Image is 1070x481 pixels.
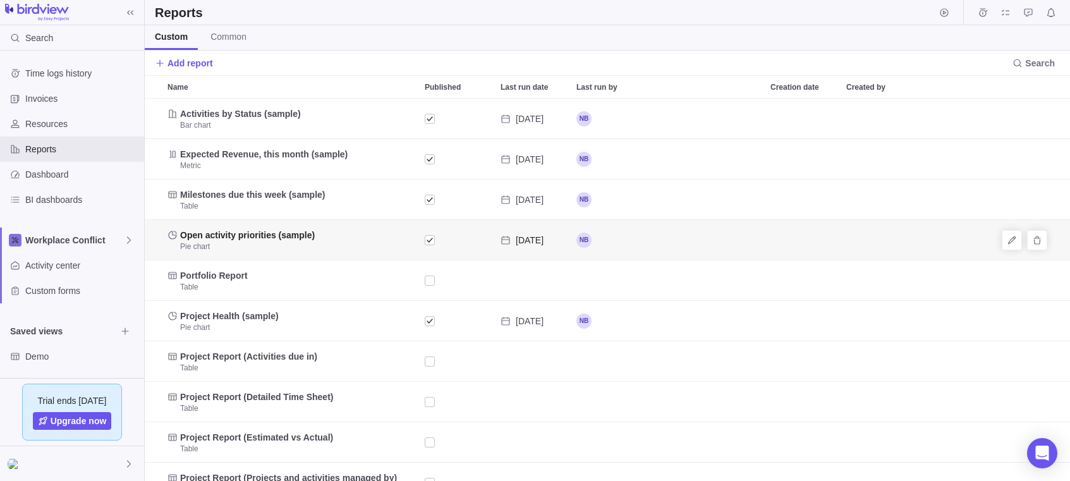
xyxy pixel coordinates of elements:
[495,382,571,422] div: Last run date
[33,412,112,430] a: Upgrade now
[1042,4,1060,21] span: Notifications
[571,301,765,341] div: Nancy Brommell
[495,260,571,301] div: Last run date
[841,180,1035,220] div: Created by
[116,322,134,340] span: Browse views
[162,76,420,98] div: Name
[770,81,819,94] span: Creation date
[846,81,885,94] span: Created by
[571,180,765,220] div: Last run by
[8,459,23,469] img: Show
[841,139,1035,180] div: Created by
[571,76,765,98] div: Last run by
[571,220,765,260] div: Nancy Brommell
[841,260,1035,301] div: Created by
[571,341,765,382] div: Last run by
[576,81,617,94] span: Last run by
[25,67,139,80] span: Time logs history
[180,188,325,201] span: Milestones due this week (sample)
[1019,9,1037,20] a: Approval requests
[180,120,211,130] span: Bar chart
[180,431,333,444] span: Project Report (Estimated vs Actual)
[420,301,495,341] div: Published
[25,259,139,272] span: Activity center
[997,9,1014,20] a: My assignments
[495,422,571,463] div: Last run date
[162,220,420,260] div: Name
[180,350,317,363] span: Project Report (Activities due in)
[420,341,495,382] div: Published
[571,220,765,260] div: Last run by
[765,301,841,341] div: Creation date
[180,269,248,282] span: Portfolio Report
[495,139,571,180] div: Last run date
[571,99,765,139] div: Last run by
[1019,4,1037,21] span: Approval requests
[495,180,571,220] div: Last run date
[38,394,107,407] span: Trial ends [DATE]
[495,341,571,382] div: Last run date
[180,107,301,120] span: Activities by Status (sample)
[162,139,420,180] div: Name
[162,260,420,301] div: Name
[155,54,213,72] span: Add report
[25,32,53,44] span: Search
[180,403,198,413] span: Table
[501,81,548,94] span: Last run date
[25,143,139,155] span: Reports
[495,99,571,139] div: Last run date
[162,341,420,382] div: Name
[495,76,571,98] div: Last run date
[210,30,246,43] span: Common
[180,391,333,403] span: Project Report (Detailed Time Sheet)
[571,422,765,463] div: Last run by
[420,99,495,139] div: Published
[495,220,571,260] div: Last run date
[5,4,69,21] img: logo
[571,382,765,422] div: Last run by
[25,193,139,206] span: BI dashboards
[420,382,495,422] div: Published
[420,76,495,98] div: Published
[571,301,765,341] div: Last run by
[571,260,765,301] div: Last run by
[180,148,348,161] span: Expected Revenue, this month (sample)
[155,30,188,43] span: Custom
[974,4,992,21] span: Time logs
[516,234,544,247] span: Aug 21
[516,113,544,125] span: Aug 21
[765,220,841,260] div: Creation date
[1027,438,1057,468] div: Open Intercom Messenger
[841,341,1035,382] div: Created by
[180,241,210,252] span: Pie chart
[420,422,495,463] div: Published
[180,282,198,292] span: Table
[180,363,198,373] span: Table
[10,325,116,338] span: Saved views
[51,415,107,427] span: Upgrade now
[841,76,1035,98] div: Created by
[765,341,841,382] div: Creation date
[25,118,139,130] span: Resources
[420,139,495,180] div: Published
[516,153,544,166] span: Aug 21
[180,161,201,171] span: Metric
[180,201,198,211] span: Table
[765,260,841,301] div: Creation date
[516,315,544,327] span: Aug 21
[935,4,953,21] span: Start timer
[765,139,841,180] div: Creation date
[167,57,213,70] span: Add report
[571,99,765,138] div: Nancy Brommell
[155,4,203,21] h2: Reports
[8,456,23,472] div: Nancy Brommell
[145,99,1070,481] div: grid
[765,180,841,220] div: Creation date
[162,301,420,341] div: Name
[180,322,210,332] span: Pie chart
[145,25,198,50] a: Custom
[25,375,139,388] span: Get Started
[180,310,279,322] span: Project Health (sample)
[162,99,420,139] div: Name
[25,350,139,363] span: Demo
